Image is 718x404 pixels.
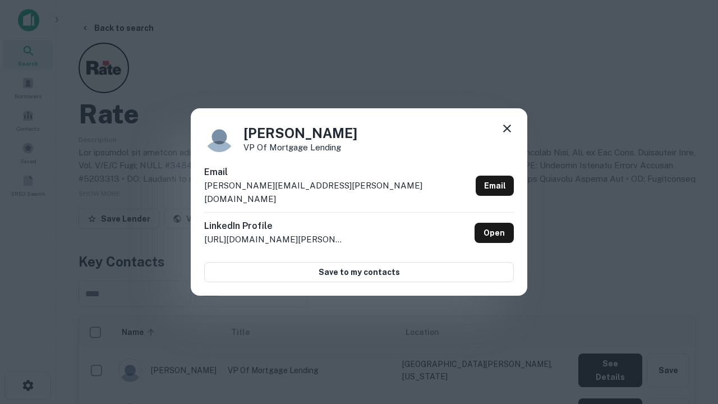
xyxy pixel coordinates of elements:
h6: LinkedIn Profile [204,219,344,233]
iframe: Chat Widget [662,314,718,368]
p: VP of Mortgage Lending [243,143,357,151]
a: Email [476,176,514,196]
p: [PERSON_NAME][EMAIL_ADDRESS][PERSON_NAME][DOMAIN_NAME] [204,179,471,205]
p: [URL][DOMAIN_NAME][PERSON_NAME] [204,233,344,246]
h4: [PERSON_NAME] [243,123,357,143]
h6: Email [204,166,471,179]
img: 9c8pery4andzj6ohjkjp54ma2 [204,122,234,152]
a: Open [475,223,514,243]
button: Save to my contacts [204,262,514,282]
